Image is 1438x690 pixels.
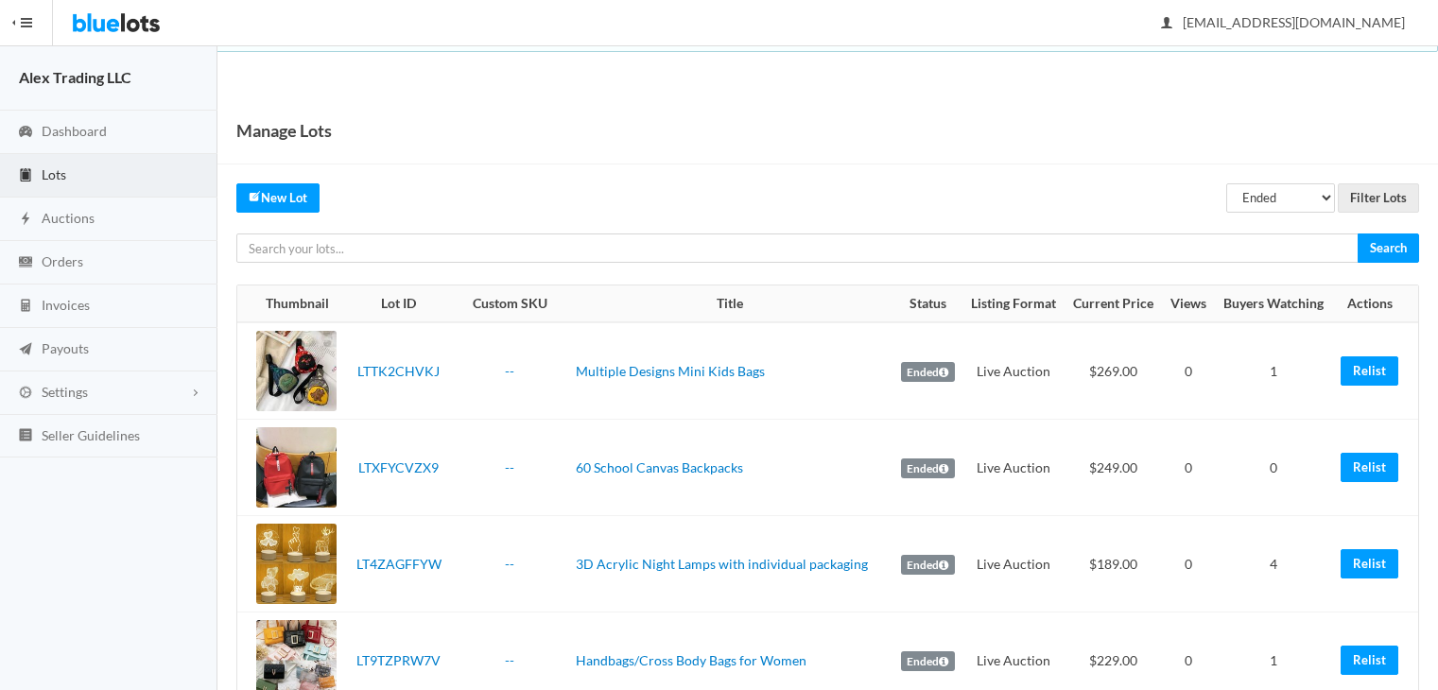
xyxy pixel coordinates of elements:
a: -- [505,363,514,379]
a: LT9TZPRW7V [356,652,441,668]
label: Ended [901,651,955,672]
input: Filter Lots [1338,183,1419,213]
th: Thumbnail [237,285,346,323]
span: Invoices [42,297,90,313]
ion-icon: clipboard [16,167,35,185]
ion-icon: calculator [16,298,35,316]
span: Seller Guidelines [42,427,140,443]
a: 60 School Canvas Backpacks [576,459,743,475]
h1: Manage Lots [236,116,332,145]
span: Orders [42,253,83,269]
a: -- [505,556,514,572]
a: Relist [1341,453,1398,482]
td: 1 [1215,322,1332,420]
td: $249.00 [1065,420,1162,516]
input: Search your lots... [236,233,1359,263]
ion-icon: speedometer [16,124,35,142]
a: -- [505,652,514,668]
ion-icon: cog [16,385,35,403]
label: Ended [901,555,955,576]
th: Status [892,285,962,323]
ion-icon: cash [16,254,35,272]
a: LTTK2CHVKJ [357,363,440,379]
a: createNew Lot [236,183,320,213]
td: Live Auction [962,322,1065,420]
ion-icon: create [249,190,261,202]
th: Actions [1332,285,1418,323]
th: Lot ID [346,285,451,323]
span: Dashboard [42,123,107,139]
th: Title [568,285,892,323]
td: 0 [1163,322,1215,420]
span: Lots [42,166,66,182]
ion-icon: paper plane [16,341,35,359]
td: 0 [1163,516,1215,612]
a: Relist [1341,356,1398,386]
td: 4 [1215,516,1332,612]
a: -- [505,459,514,475]
th: Views [1163,285,1215,323]
th: Listing Format [962,285,1065,323]
a: Relist [1341,646,1398,675]
label: Ended [901,458,955,479]
a: 3D Acrylic Night Lamps with individual packaging [576,556,868,572]
td: Live Auction [962,420,1065,516]
ion-icon: list box [16,427,35,445]
a: LT4ZAGFFYW [356,556,442,572]
a: Relist [1341,549,1398,578]
th: Custom SKU [452,285,568,323]
td: 0 [1163,420,1215,516]
a: LTXFYCVZX9 [358,459,439,475]
a: Multiple Designs Mini Kids Bags [576,363,765,379]
ion-icon: flash [16,211,35,229]
td: Live Auction [962,516,1065,612]
td: $269.00 [1065,322,1162,420]
ion-icon: person [1157,15,1176,33]
span: [EMAIL_ADDRESS][DOMAIN_NAME] [1162,14,1405,30]
a: Handbags/Cross Body Bags for Women [576,652,806,668]
label: Ended [901,362,955,383]
strong: Alex Trading LLC [19,68,131,86]
span: Auctions [42,210,95,226]
td: $189.00 [1065,516,1162,612]
th: Current Price [1065,285,1162,323]
span: Settings [42,384,88,400]
input: Search [1358,233,1419,263]
td: 0 [1215,420,1332,516]
span: Payouts [42,340,89,356]
th: Buyers Watching [1215,285,1332,323]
